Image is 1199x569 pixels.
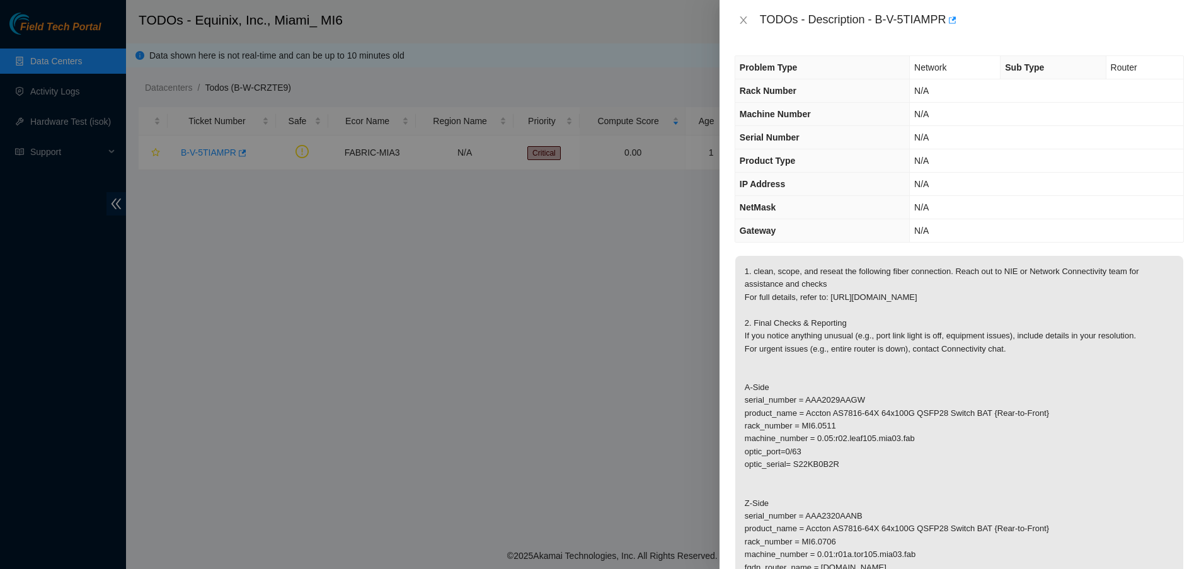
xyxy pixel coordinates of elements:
span: Product Type [740,156,795,166]
span: N/A [914,109,929,119]
span: Machine Number [740,109,811,119]
span: N/A [914,86,929,96]
span: close [738,15,749,25]
span: Router [1111,62,1137,72]
span: Rack Number [740,86,796,96]
span: Gateway [740,226,776,236]
span: Problem Type [740,62,798,72]
span: NetMask [740,202,776,212]
span: Serial Number [740,132,800,142]
div: TODOs - Description - B-V-5TIAMPR [760,10,1184,30]
span: Network [914,62,946,72]
span: Sub Type [1005,62,1044,72]
span: N/A [914,202,929,212]
span: N/A [914,132,929,142]
span: N/A [914,156,929,166]
span: N/A [914,226,929,236]
span: IP Address [740,179,785,189]
span: N/A [914,179,929,189]
button: Close [735,14,752,26]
